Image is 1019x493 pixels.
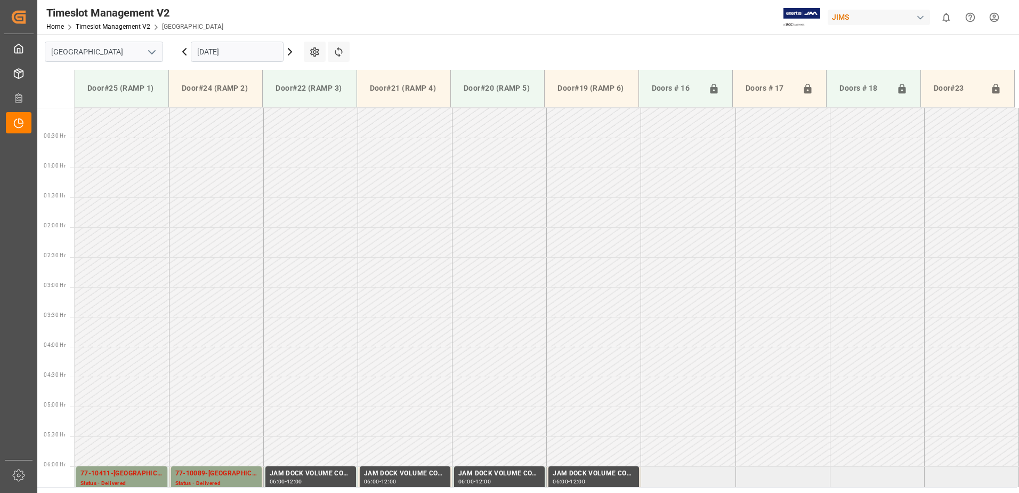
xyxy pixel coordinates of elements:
span: 05:30 Hr [44,432,66,438]
div: JAM DOCK VOLUME CONTROL [364,468,446,479]
div: JAM DOCK VOLUME CONTROL [270,468,352,479]
div: Timeslot Management V2 [46,5,223,21]
div: Door#20 (RAMP 5) [459,78,536,98]
div: 06:00 [458,479,474,484]
div: JIMS [828,10,930,25]
span: 03:30 Hr [44,312,66,318]
span: 02:00 Hr [44,222,66,228]
input: DD.MM.YYYY [191,42,284,62]
div: Door#19 (RAMP 6) [553,78,629,98]
span: 02:30 Hr [44,252,66,258]
div: 06:00 [364,479,379,484]
div: 77-10089-[GEOGRAPHIC_DATA] [175,468,257,479]
div: JAM DOCK VOLUME CONTROL [553,468,635,479]
img: Exertis%20JAM%20-%20Email%20Logo.jpg_1722504956.jpg [783,8,820,27]
span: 01:30 Hr [44,193,66,198]
button: show 0 new notifications [934,5,958,29]
div: - [379,479,381,484]
div: Door#24 (RAMP 2) [177,78,254,98]
div: 12:00 [570,479,585,484]
div: Door#23 [929,78,986,99]
div: 12:00 [381,479,397,484]
div: Status - Delivered [80,479,163,488]
span: 05:00 Hr [44,402,66,408]
button: open menu [143,44,159,60]
div: JAM DOCK VOLUME CONTROL [458,468,540,479]
div: 06:00 [270,479,285,484]
div: - [568,479,570,484]
div: Door#25 (RAMP 1) [83,78,160,98]
span: 00:30 Hr [44,133,66,139]
span: 03:00 Hr [44,282,66,288]
div: Doors # 16 [648,78,704,99]
div: Doors # 17 [741,78,798,99]
div: Door#21 (RAMP 4) [366,78,442,98]
div: Doors # 18 [835,78,892,99]
div: 06:00 [553,479,568,484]
div: 12:00 [287,479,302,484]
div: Status - Delivered [175,479,257,488]
div: 12:00 [475,479,491,484]
input: Type to search/select [45,42,163,62]
div: - [474,479,475,484]
div: Door#22 (RAMP 3) [271,78,347,98]
button: Help Center [958,5,982,29]
a: Timeslot Management V2 [76,23,150,30]
span: 04:30 Hr [44,372,66,378]
button: JIMS [828,7,934,27]
span: 01:00 Hr [44,163,66,169]
span: 04:00 Hr [44,342,66,348]
div: 77-10411-[GEOGRAPHIC_DATA] [80,468,163,479]
div: - [285,479,287,484]
span: 06:00 Hr [44,462,66,467]
a: Home [46,23,64,30]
